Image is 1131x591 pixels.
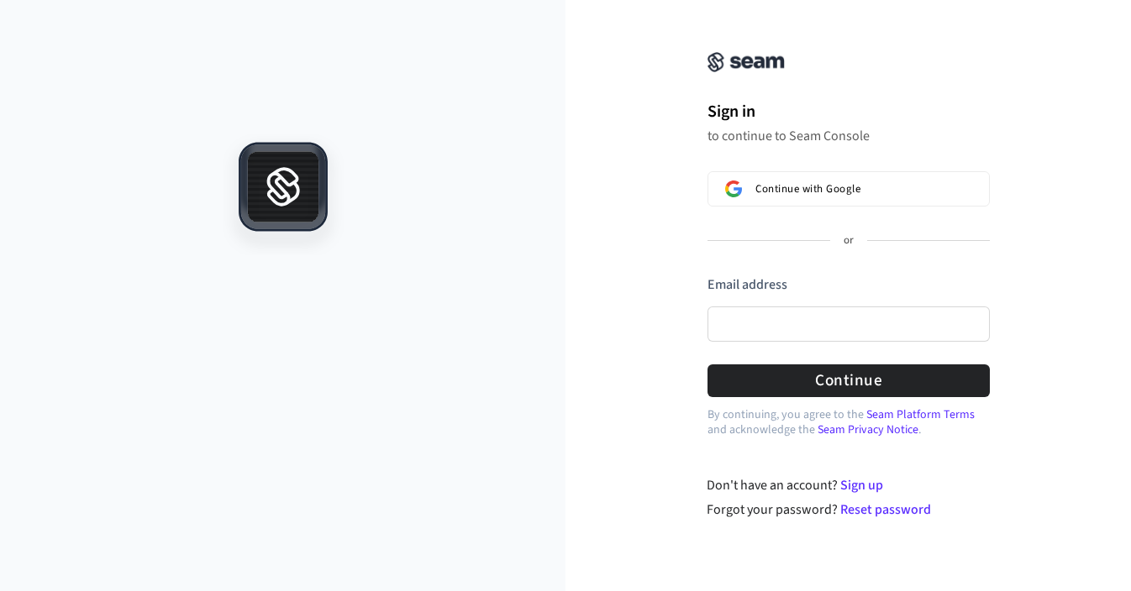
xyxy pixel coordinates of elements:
[708,407,990,437] p: By continuing, you agree to the and acknowledge the .
[708,275,787,294] label: Email address
[708,52,785,72] img: Seam Console
[840,476,883,494] a: Sign up
[818,421,918,438] a: Seam Privacy Notice
[844,233,854,248] p: or
[755,182,860,196] span: Continue with Google
[707,499,990,520] div: Forgot your password?
[708,99,990,124] h1: Sign in
[708,364,990,397] button: Continue
[725,180,742,197] img: Sign in with Google
[708,171,990,207] button: Sign in with GoogleContinue with Google
[707,475,990,495] div: Don't have an account?
[840,500,931,519] a: Reset password
[866,406,975,423] a: Seam Platform Terms
[708,128,990,144] p: to continue to Seam Console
